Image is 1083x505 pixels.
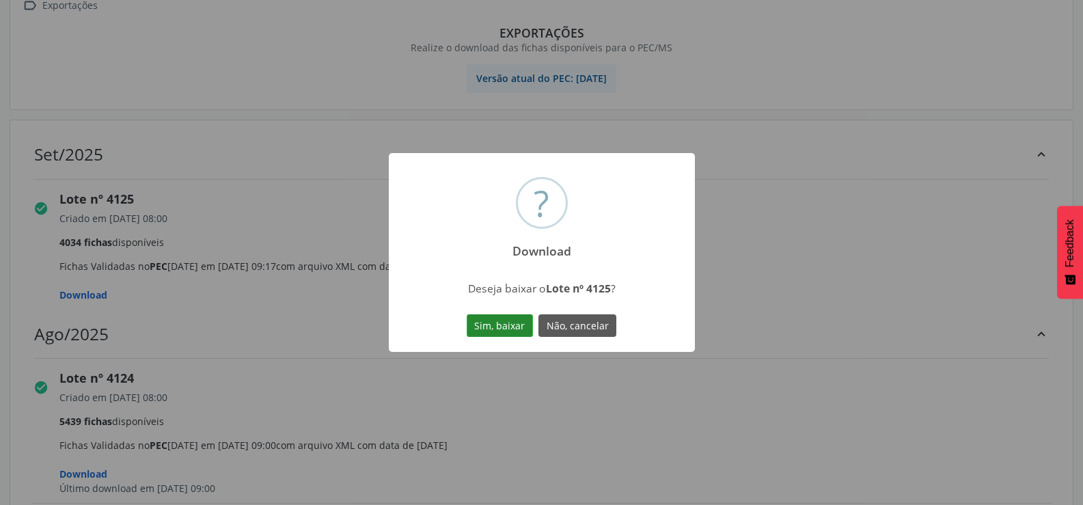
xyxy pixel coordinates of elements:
[546,281,611,296] strong: Lote nº 4125
[467,314,533,338] button: Sim, baixar
[500,234,583,258] h2: Download
[421,281,662,296] div: Deseja baixar o ?
[1064,219,1076,267] span: Feedback
[534,179,549,227] div: ?
[1057,206,1083,299] button: Feedback - Mostrar pesquisa
[538,314,616,338] button: Não, cancelar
